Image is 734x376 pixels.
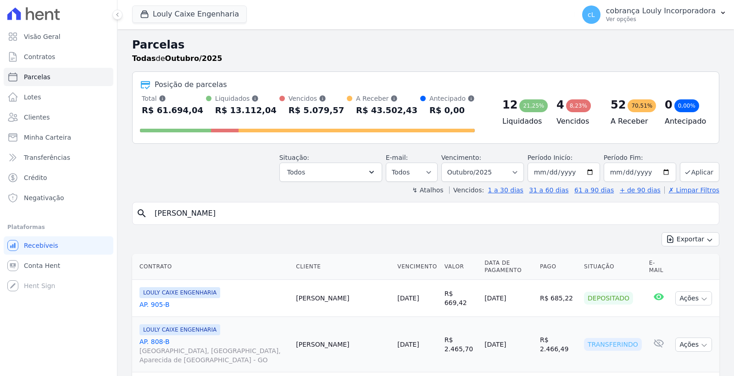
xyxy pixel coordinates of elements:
a: [DATE] [397,294,419,302]
h4: Vencidos [556,116,596,127]
button: Aplicar [680,162,719,182]
label: Período Inicío: [528,154,573,161]
th: Cliente [292,254,394,280]
strong: Todas [132,54,156,63]
td: [DATE] [481,317,536,372]
span: Contratos [24,52,55,61]
span: LOULY CAIXE ENGENHARIA [139,287,220,298]
div: 0 [665,98,673,112]
span: Clientes [24,113,50,122]
label: Período Fim: [604,153,676,163]
div: Depositado [584,292,633,305]
div: R$ 5.079,57 [289,103,344,118]
a: [DATE] [397,341,419,348]
th: Vencimento [394,254,440,280]
span: Negativação [24,193,64,202]
span: LOULY CAIXE ENGENHARIA [139,324,220,335]
a: Contratos [4,48,113,66]
label: Situação: [279,154,309,161]
th: Valor [441,254,481,280]
div: 70,51% [628,99,656,112]
div: 8,23% [566,99,591,112]
div: R$ 13.112,04 [215,103,277,118]
th: Contrato [132,254,292,280]
a: AP. 905-B [139,300,289,309]
span: Todos [287,167,305,178]
button: Louly Caixe Engenharia [132,5,247,23]
div: A Receber [356,94,417,103]
a: 1 a 30 dias [488,186,523,194]
a: Parcelas [4,68,113,86]
th: Pago [536,254,580,280]
a: Lotes [4,88,113,106]
a: Clientes [4,108,113,126]
a: ✗ Limpar Filtros [664,186,719,194]
div: R$ 43.502,43 [356,103,417,118]
td: [DATE] [481,280,536,317]
span: cL [588,11,595,18]
p: Ver opções [606,16,716,23]
a: Negativação [4,189,113,207]
td: [PERSON_NAME] [292,317,394,372]
button: Todos [279,163,382,182]
span: Parcelas [24,72,50,82]
div: Liquidados [215,94,277,103]
div: Antecipado [429,94,475,103]
th: Data de Pagamento [481,254,536,280]
th: Situação [580,254,645,280]
div: R$ 61.694,04 [142,103,203,118]
input: Buscar por nome do lote ou do cliente [149,204,715,223]
a: Conta Hent [4,256,113,275]
i: search [136,208,147,219]
a: Minha Carteira [4,128,113,147]
span: Visão Geral [24,32,61,41]
a: + de 90 dias [620,186,661,194]
span: Conta Hent [24,261,60,270]
div: R$ 0,00 [429,103,475,118]
h4: Antecipado [665,116,704,127]
a: 61 a 90 dias [574,186,614,194]
a: Transferências [4,148,113,167]
div: 52 [611,98,626,112]
label: Vencidos: [449,186,484,194]
a: 31 a 60 dias [529,186,568,194]
div: 21,25% [519,99,548,112]
div: 4 [556,98,564,112]
button: Ações [675,291,712,305]
span: Minha Carteira [24,133,71,142]
label: E-mail: [386,154,408,161]
td: R$ 685,22 [536,280,580,317]
strong: Outubro/2025 [165,54,222,63]
h4: A Receber [611,116,650,127]
span: Transferências [24,153,70,162]
td: R$ 2.465,70 [441,317,481,372]
p: cobrança Louly Incorporadora [606,6,716,16]
div: Total [142,94,203,103]
div: Transferindo [584,338,642,351]
span: [GEOGRAPHIC_DATA], [GEOGRAPHIC_DATA], Aparecida de [GEOGRAPHIC_DATA] - GO [139,346,289,365]
label: ↯ Atalhos [412,186,443,194]
p: de [132,53,222,64]
td: R$ 2.466,49 [536,317,580,372]
a: Visão Geral [4,27,113,46]
td: [PERSON_NAME] [292,280,394,317]
td: R$ 669,42 [441,280,481,317]
label: Vencimento: [441,154,481,161]
a: AP. 808-B[GEOGRAPHIC_DATA], [GEOGRAPHIC_DATA], Aparecida de [GEOGRAPHIC_DATA] - GO [139,337,289,365]
a: Crédito [4,169,113,187]
button: Ações [675,338,712,352]
span: Crédito [24,173,47,182]
th: E-mail [645,254,672,280]
h2: Parcelas [132,37,719,53]
a: Recebíveis [4,236,113,255]
h4: Liquidados [502,116,542,127]
div: 12 [502,98,517,112]
div: 0,00% [674,99,699,112]
button: cL cobrança Louly Incorporadora Ver opções [575,2,734,27]
button: Exportar [662,232,719,246]
div: Vencidos [289,94,344,103]
span: Lotes [24,93,41,102]
div: Plataformas [7,222,110,233]
div: Posição de parcelas [155,79,227,90]
span: Recebíveis [24,241,58,250]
